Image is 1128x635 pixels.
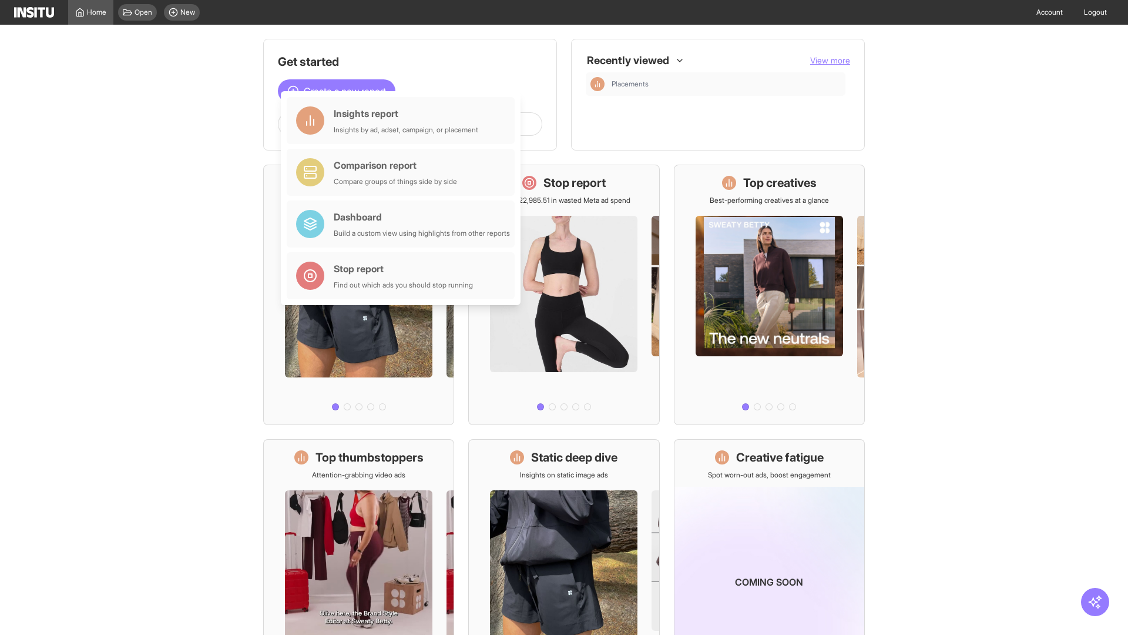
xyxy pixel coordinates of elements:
[810,55,850,66] button: View more
[334,158,457,172] div: Comparison report
[710,196,829,205] p: Best-performing creatives at a glance
[334,106,478,121] div: Insights report
[278,79,395,103] button: Create a new report
[334,177,457,186] div: Compare groups of things side by side
[334,229,510,238] div: Build a custom view using highlights from other reports
[334,280,473,290] div: Find out which ads you should stop running
[498,196,630,205] p: Save £22,985.51 in wasted Meta ad spend
[612,79,841,89] span: Placements
[334,210,510,224] div: Dashboard
[87,8,106,17] span: Home
[304,84,386,98] span: Create a new report
[810,55,850,65] span: View more
[520,470,608,480] p: Insights on static image ads
[334,125,478,135] div: Insights by ad, adset, campaign, or placement
[278,54,542,70] h1: Get started
[315,449,424,466] h1: Top thumbstoppers
[180,8,195,17] span: New
[674,165,865,425] a: Top creativesBest-performing creatives at a glance
[531,449,617,466] h1: Static deep dive
[312,470,405,480] p: Attention-grabbing video ads
[14,7,54,18] img: Logo
[543,175,606,191] h1: Stop report
[590,77,605,91] div: Insights
[135,8,152,17] span: Open
[612,79,649,89] span: Placements
[743,175,817,191] h1: Top creatives
[263,165,454,425] a: What's live nowSee all active ads instantly
[468,165,659,425] a: Stop reportSave £22,985.51 in wasted Meta ad spend
[334,262,473,276] div: Stop report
